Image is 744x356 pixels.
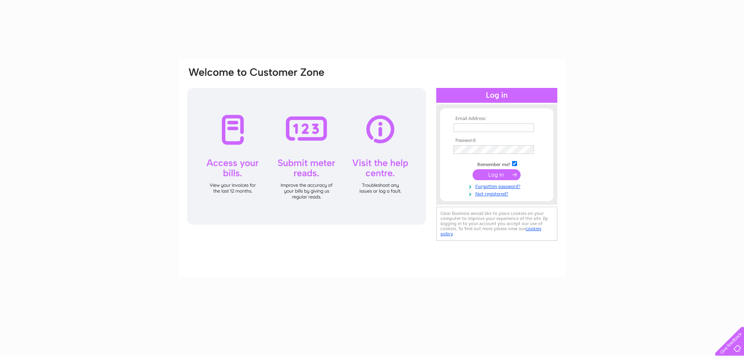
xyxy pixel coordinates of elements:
th: Password: [451,138,542,143]
a: cookies policy [441,226,541,236]
div: Clear Business would like to place cookies on your computer to improve your experience of the sit... [436,207,557,241]
input: Submit [473,169,521,180]
a: Not registered? [453,190,542,197]
td: Remember me? [451,160,542,168]
th: Email Address: [451,116,542,122]
a: Forgotten password? [453,182,542,190]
